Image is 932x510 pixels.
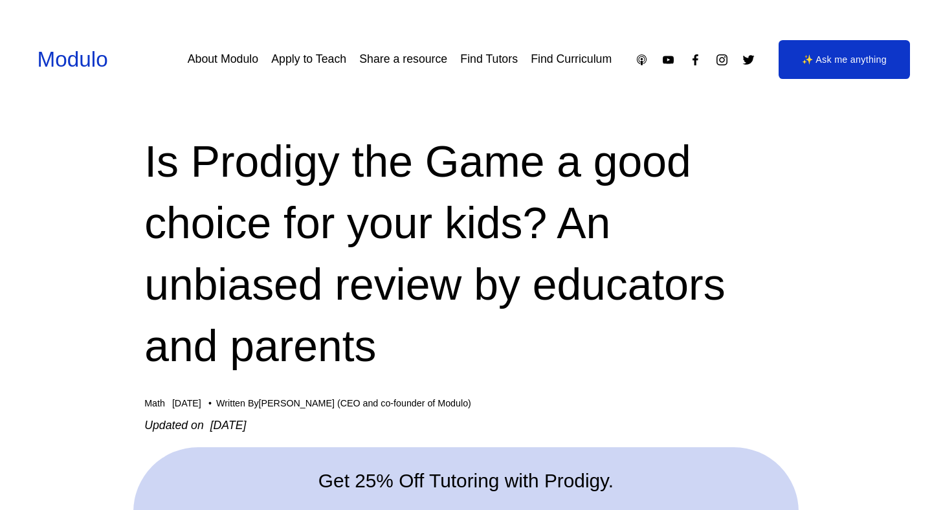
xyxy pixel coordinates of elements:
[531,49,612,71] a: Find Curriculum
[460,49,518,71] a: Find Tutors
[635,53,649,67] a: Apple Podcasts
[779,40,910,79] a: ✨ Ask me anything
[359,49,447,71] a: Share a resource
[144,131,788,377] h1: Is Prodigy the Game a good choice for your kids? An unbiased review by educators and parents
[38,47,108,71] a: Modulo
[661,53,675,67] a: YouTube
[715,53,729,67] a: Instagram
[172,398,201,408] span: [DATE]
[259,398,471,408] a: [PERSON_NAME] (CEO and co-founder of Modulo)
[188,49,258,71] a: About Modulo
[689,53,702,67] a: Facebook
[144,419,246,432] em: Updated on [DATE]
[216,398,471,409] div: Written By
[144,398,165,408] a: Math
[271,49,346,71] a: Apply to Teach
[742,53,755,67] a: Twitter
[200,467,731,494] h2: Get 25% Off Tutoring with Prodigy.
